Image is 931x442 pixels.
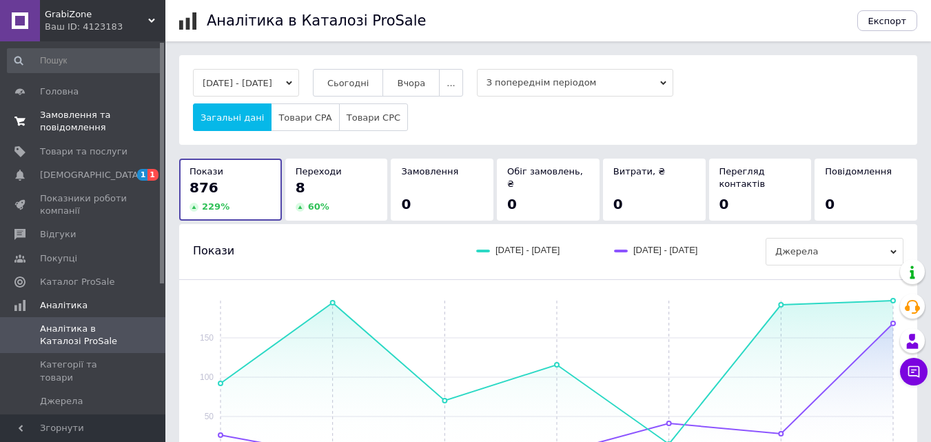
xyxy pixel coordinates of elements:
span: Вчора [397,78,425,88]
span: Відгуки [40,228,76,241]
span: Перегляд контактів [719,166,766,189]
span: Загальні дані [201,112,264,123]
button: ... [439,69,462,97]
span: Експорт [868,16,907,26]
span: З попереднім періодом [477,69,673,97]
span: Товари CPA [278,112,331,123]
span: Головна [40,86,79,98]
button: Експорт [857,10,918,31]
text: 150 [200,333,214,343]
span: Категорії та товари [40,359,127,383]
input: Пошук [7,48,163,73]
span: [DEMOGRAPHIC_DATA] [40,169,142,181]
button: Вчора [382,69,440,97]
span: 60 % [308,201,329,212]
span: Каталог ProSale [40,276,114,288]
span: 1 [147,169,158,181]
span: ... [447,78,455,88]
span: Повідомлення [825,166,892,177]
span: 229 % [202,201,229,212]
span: Аналітика [40,299,88,312]
span: 0 [507,196,517,212]
h1: Аналітика в Каталозі ProSale [207,12,426,29]
span: 0 [401,196,411,212]
span: 8 [296,179,305,196]
button: Товари CPA [271,103,339,131]
span: Витрати, ₴ [613,166,666,177]
div: Ваш ID: 4123183 [45,21,165,33]
span: 0 [825,196,835,212]
span: Обіг замовлень, ₴ [507,166,583,189]
span: Покупці [40,252,77,265]
button: [DATE] - [DATE] [193,69,299,97]
span: 0 [613,196,623,212]
span: Переходи [296,166,342,177]
span: Замовлення [401,166,458,177]
span: 0 [719,196,729,212]
span: Аналітика в Каталозі ProSale [40,323,127,348]
span: Покази [193,243,234,259]
text: 50 [205,412,214,421]
span: Товари та послуги [40,145,127,158]
button: Товари CPC [339,103,408,131]
span: Покази [190,166,223,177]
span: Показники роботи компанії [40,192,127,217]
span: Замовлення та повідомлення [40,109,127,134]
span: 1 [137,169,148,181]
span: GrabiZone [45,8,148,21]
span: 876 [190,179,218,196]
span: Сьогодні [327,78,369,88]
button: Сьогодні [313,69,384,97]
button: Чат з покупцем [900,358,928,385]
span: Джерела [40,395,83,408]
span: Товари CPC [347,112,400,123]
span: Джерела [766,238,903,265]
button: Загальні дані [193,103,272,131]
text: 100 [200,372,214,382]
